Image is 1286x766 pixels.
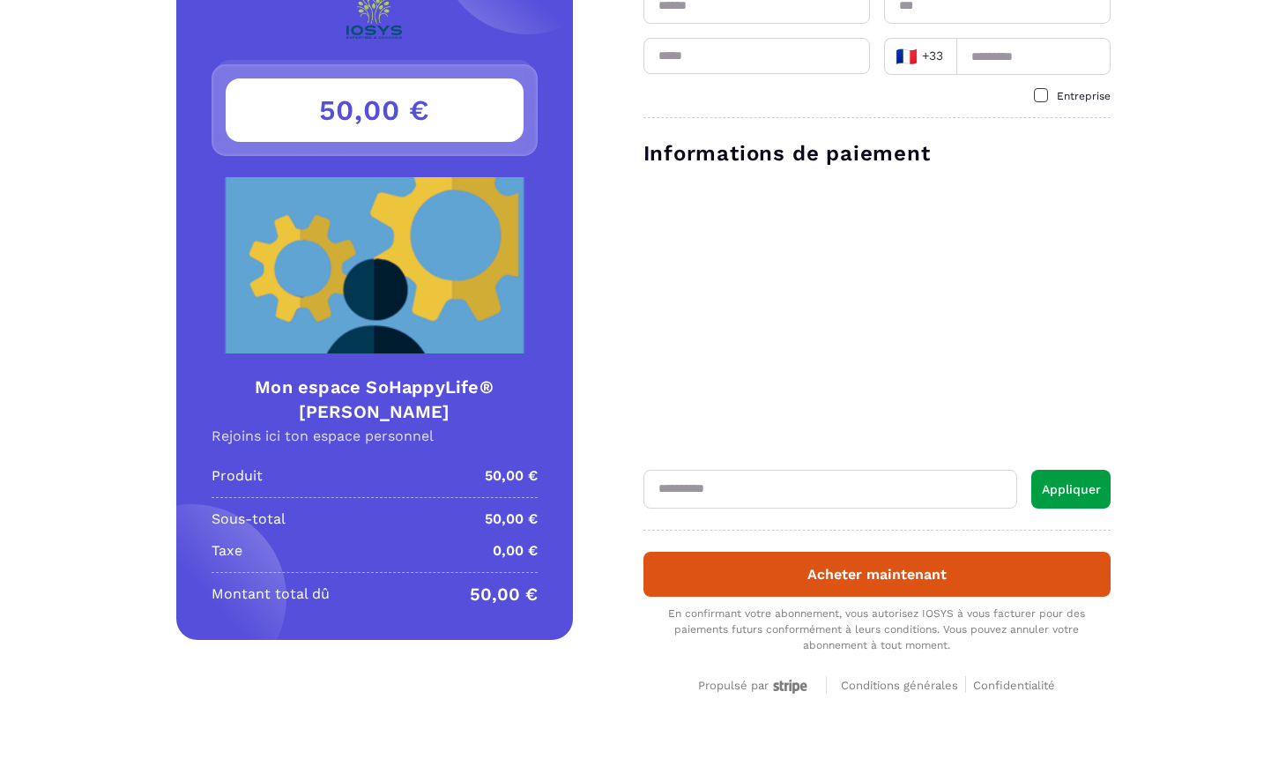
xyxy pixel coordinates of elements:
[896,44,918,69] span: 🇫🇷
[1031,470,1111,509] button: Appliquer
[212,465,263,487] p: Produit
[1057,90,1111,102] span: Entreprise
[212,375,538,424] h4: Mon espace SoHappyLife® [PERSON_NAME]
[643,552,1111,597] button: Acheter maintenant
[470,584,538,605] p: 50,00 €
[212,428,538,444] div: Rejoins ici ton espace personnel
[485,465,538,487] p: 50,00 €
[895,44,944,69] span: +33
[212,177,538,353] img: Product Image
[493,540,538,561] p: 0,00 €
[226,78,524,142] h3: 50,00 €
[640,178,1114,456] iframe: Cadre de saisie sécurisé pour le paiement
[841,676,966,693] a: Conditions générales
[643,139,1111,167] h3: Informations de paiement
[973,679,1055,692] span: Confidentialité
[973,676,1055,693] a: Confidentialité
[948,43,950,70] input: Search for option
[643,606,1111,653] div: En confirmant votre abonnement, vous autorisez IOSYS à vous facturer pour des paiements futurs co...
[698,676,812,693] a: Propulsé par
[698,679,812,694] div: Propulsé par
[485,509,538,530] p: 50,00 €
[884,38,956,75] div: Search for option
[841,679,958,692] span: Conditions générales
